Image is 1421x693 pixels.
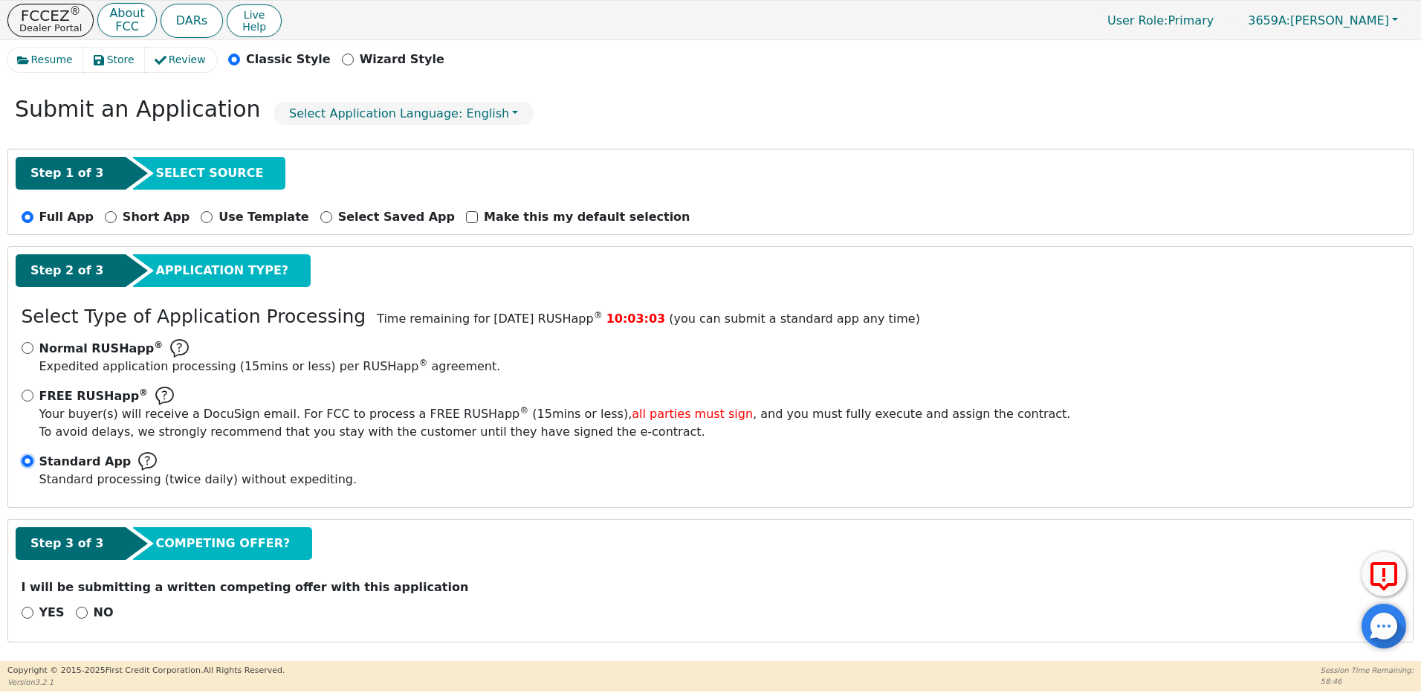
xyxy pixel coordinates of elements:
[242,9,266,21] span: Live
[22,578,1400,596] p: I will be submitting a written competing offer with this application
[360,51,444,68] p: Wizard Style
[19,23,82,33] p: Dealer Portal
[39,407,1071,421] span: Your buyer(s) will receive a DocuSign email. For FCC to process a FREE RUSHapp ( 15 mins or less)...
[123,208,190,226] p: Short App
[109,7,144,19] p: About
[669,312,920,326] span: (you can submit a standard app any time)
[30,164,103,182] span: Step 1 of 3
[154,340,163,350] sup: ®
[242,21,266,33] span: Help
[107,52,135,68] span: Store
[1093,6,1229,35] a: User Role:Primary
[1093,6,1229,35] p: Primary
[30,262,103,280] span: Step 2 of 3
[169,52,206,68] span: Review
[1107,13,1168,28] span: User Role :
[31,52,73,68] span: Resume
[246,51,331,68] p: Classic Style
[155,535,290,552] span: COMPETING OFFER?
[70,4,81,18] sup: ®
[94,604,114,622] p: NO
[484,208,690,226] p: Make this my default selection
[632,407,753,421] span: all parties must sign
[377,312,603,326] span: Time remaining for [DATE] RUSHapp
[109,21,144,33] p: FCC
[1248,13,1290,28] span: 3659A:
[161,4,223,38] button: DARs
[519,405,528,416] sup: ®
[155,387,174,405] img: Help Bubble
[83,48,146,72] button: Store
[7,677,285,688] p: Version 3.2.1
[15,96,261,123] h2: Submit an Application
[39,405,1071,441] span: To avoid delays, we strongly recommend that you stay with the customer until they have signed the...
[97,3,156,38] button: AboutFCC
[227,4,282,37] button: LiveHelp
[39,341,164,355] span: Normal RUSHapp
[30,535,103,552] span: Step 3 of 3
[39,359,501,373] span: Expedited application processing ( 15 mins or less) per RUSHapp agreement.
[273,102,534,125] button: Select Application Language: English
[155,164,263,182] span: SELECT SOURCE
[7,665,285,677] p: Copyright © 2015- 2025 First Credit Corporation.
[418,358,427,368] sup: ®
[338,208,455,226] p: Select Saved App
[594,310,603,320] sup: ®
[170,339,189,358] img: Help Bubble
[1362,552,1406,596] button: Report Error to FCC
[1321,676,1414,687] p: 58:46
[138,452,157,471] img: Help Bubble
[39,604,65,622] p: YES
[606,312,666,326] span: 10:03:03
[155,262,288,280] span: APPLICATION TYPE?
[39,208,94,226] p: Full App
[22,306,366,328] h3: Select Type of Application Processing
[1321,665,1414,676] p: Session Time Remaining:
[1232,9,1414,32] button: 3659A:[PERSON_NAME]
[19,8,82,23] p: FCCEZ
[39,389,149,403] span: FREE RUSHapp
[219,208,308,226] p: Use Template
[203,665,285,675] span: All Rights Reserved.
[1248,13,1389,28] span: [PERSON_NAME]
[139,387,148,398] sup: ®
[39,453,132,471] span: Standard App
[145,48,217,72] button: Review
[7,4,94,37] button: FCCEZ®Dealer Portal
[7,48,84,72] button: Resume
[39,472,357,486] span: Standard processing (twice daily) without expediting.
